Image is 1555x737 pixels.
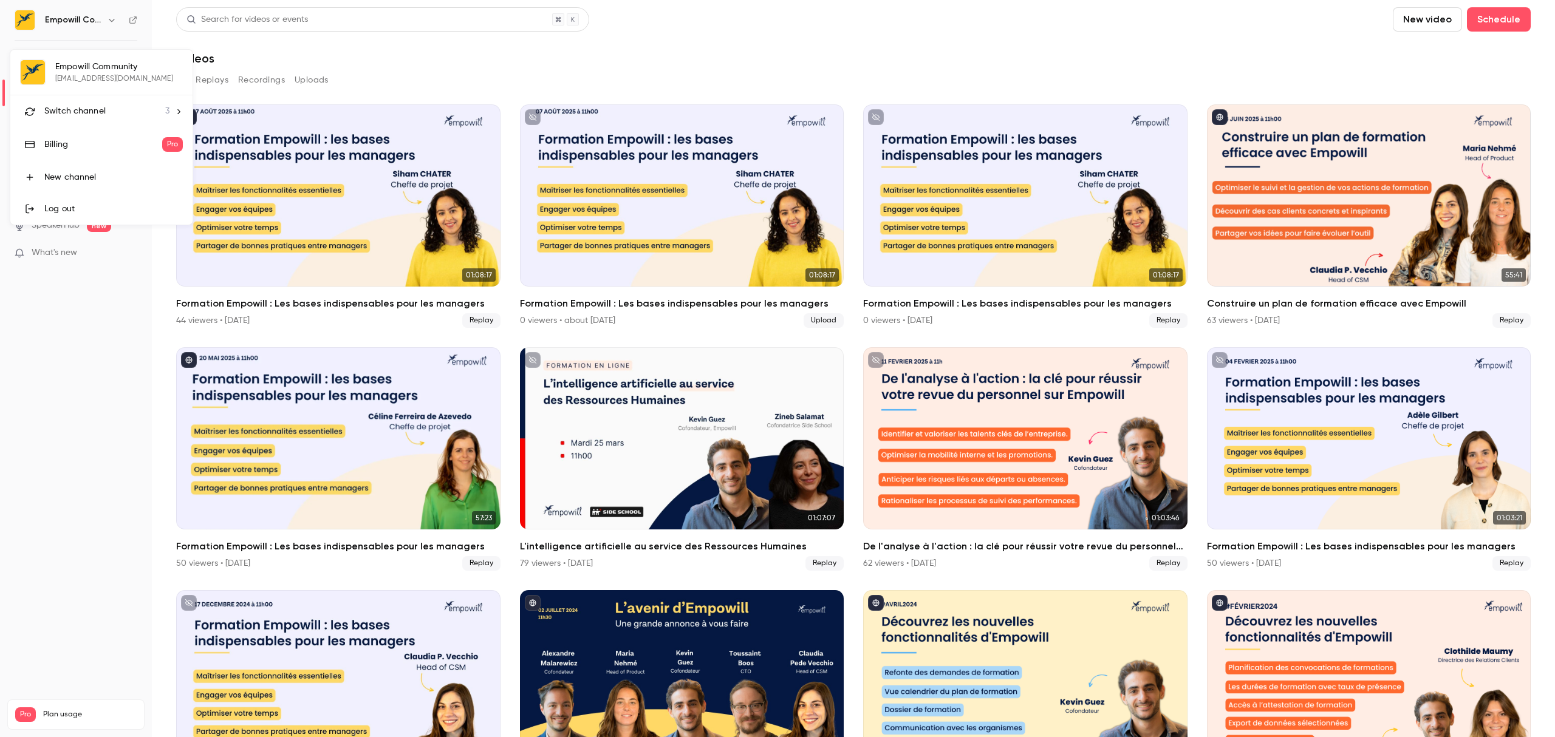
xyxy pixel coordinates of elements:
[162,137,183,152] span: Pro
[165,105,169,118] span: 3
[44,203,183,215] div: Log out
[44,138,162,151] div: Billing
[44,105,106,118] span: Switch channel
[44,171,183,183] div: New channel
